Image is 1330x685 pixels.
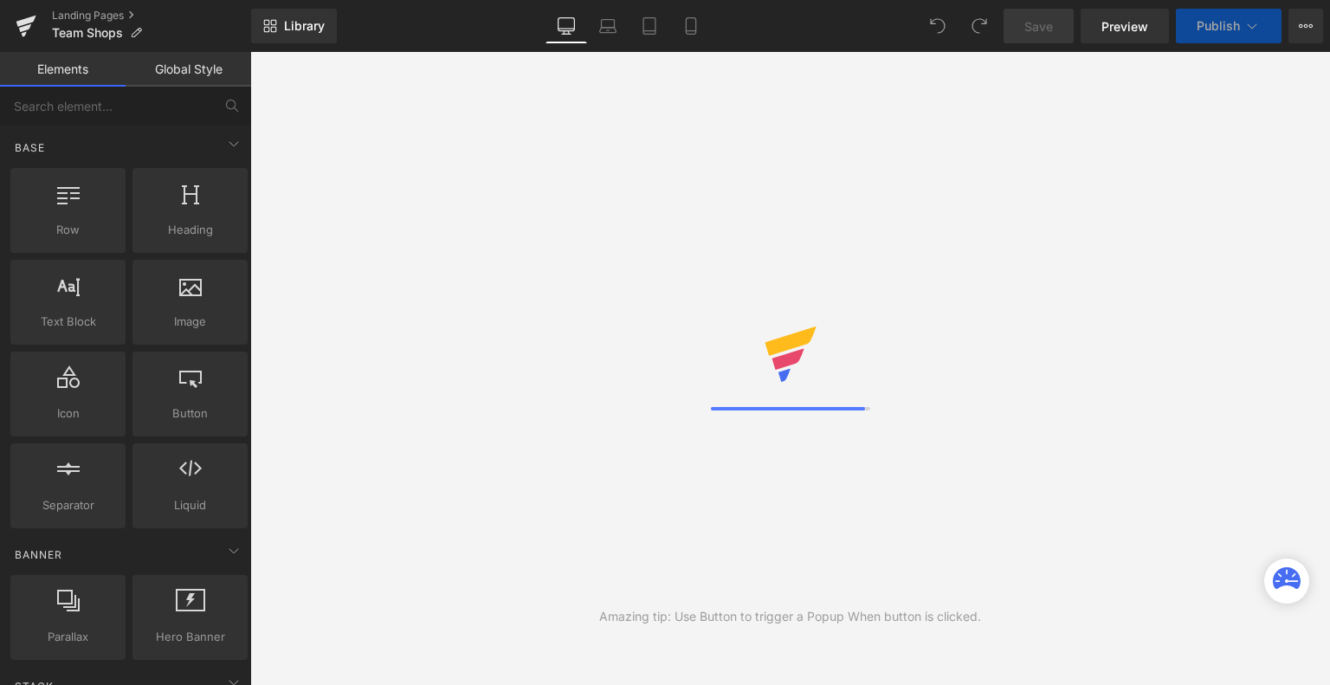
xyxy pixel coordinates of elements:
span: Heading [138,221,242,239]
span: Preview [1101,17,1148,36]
a: Landing Pages [52,9,251,23]
span: Image [138,313,242,331]
span: Save [1024,17,1053,36]
span: Team Shops [52,26,123,40]
div: Amazing tip: Use Button to trigger a Popup When button is clicked. [599,607,981,626]
span: Base [13,139,47,156]
button: More [1288,9,1323,43]
span: Separator [16,496,120,514]
button: Redo [962,9,997,43]
button: Publish [1176,9,1282,43]
span: Liquid [138,496,242,514]
span: Parallax [16,628,120,646]
a: New Library [251,9,337,43]
span: Icon [16,404,120,423]
span: Library [284,18,325,34]
span: Banner [13,546,64,563]
a: Global Style [126,52,251,87]
span: Text Block [16,313,120,331]
span: Hero Banner [138,628,242,646]
a: Desktop [546,9,587,43]
a: Tablet [629,9,670,43]
a: Laptop [587,9,629,43]
button: Undo [920,9,955,43]
a: Preview [1081,9,1169,43]
span: Button [138,404,242,423]
a: Mobile [670,9,712,43]
span: Row [16,221,120,239]
span: Publish [1197,19,1240,33]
